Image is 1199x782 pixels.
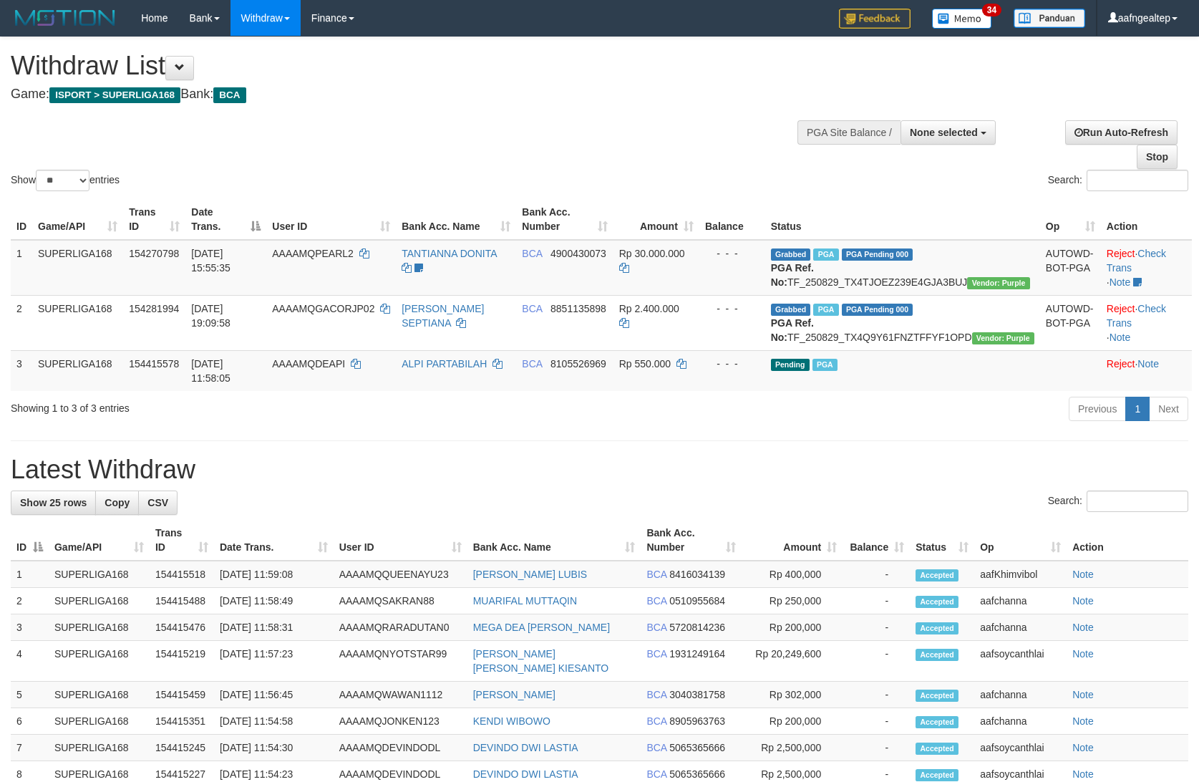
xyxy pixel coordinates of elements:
[1072,768,1094,780] a: Note
[185,199,266,240] th: Date Trans.: activate to sort column descending
[214,561,334,588] td: [DATE] 11:59:08
[742,520,843,561] th: Amount: activate to sort column ascending
[522,248,542,259] span: BCA
[916,596,958,608] span: Accepted
[916,690,958,702] span: Accepted
[967,277,1029,289] span: Vendor URL: https://trx4.1velocity.biz
[641,520,742,561] th: Bank Acc. Number: activate to sort column ascending
[974,682,1067,708] td: aafchanna
[1087,170,1188,191] input: Search:
[11,708,49,735] td: 6
[974,708,1067,735] td: aafchanna
[669,648,725,660] span: Copy 1931249164 to clipboard
[150,588,214,614] td: 154415488
[11,295,32,350] td: 2
[32,199,123,240] th: Game/API: activate to sort column ascending
[1065,120,1178,145] a: Run Auto-Refresh
[129,358,179,370] span: 154415578
[11,395,489,415] div: Showing 1 to 3 of 3 entries
[771,262,814,288] b: PGA Ref. No:
[150,641,214,682] td: 154415219
[191,303,230,329] span: [DATE] 19:09:58
[334,641,467,682] td: AAAAMQNYOTSTAR99
[742,614,843,641] td: Rp 200,000
[1072,689,1094,700] a: Note
[669,595,725,607] span: Copy 0510955684 to clipboard
[797,120,901,145] div: PGA Site Balance /
[974,520,1067,561] th: Op: activate to sort column ascending
[150,561,214,588] td: 154415518
[843,520,910,561] th: Balance: activate to sort column ascending
[334,561,467,588] td: AAAAMQQUEENAYU23
[334,520,467,561] th: User ID: activate to sort column ascending
[191,358,230,384] span: [DATE] 11:58:05
[742,735,843,761] td: Rp 2,500,000
[1137,145,1178,169] a: Stop
[473,742,578,753] a: DEVINDO DWI LASTIA
[646,622,666,633] span: BCA
[1072,715,1094,727] a: Note
[473,569,588,580] a: [PERSON_NAME] LUBIS
[842,304,913,316] span: PGA Pending
[619,303,679,314] span: Rp 2.400.000
[771,317,814,343] b: PGA Ref. No:
[1110,332,1131,343] a: Note
[11,520,49,561] th: ID: activate to sort column descending
[1125,397,1150,421] a: 1
[11,735,49,761] td: 7
[49,614,150,641] td: SUPERLIGA168
[646,742,666,753] span: BCA
[1107,358,1135,370] a: Reject
[32,240,123,296] td: SUPERLIGA168
[972,332,1034,344] span: Vendor URL: https://trx4.1velocity.biz
[1137,358,1159,370] a: Note
[191,248,230,274] span: [DATE] 15:55:35
[813,304,838,316] span: Marked by aafnonsreyleab
[11,350,32,391] td: 3
[95,491,139,515] a: Copy
[272,358,345,370] span: AAAAMQDEAPI
[1107,248,1135,259] a: Reject
[266,199,396,240] th: User ID: activate to sort column ascending
[473,689,555,700] a: [PERSON_NAME]
[771,304,811,316] span: Grabbed
[402,358,487,370] a: ALPI PARTABILAH
[1107,303,1135,314] a: Reject
[150,520,214,561] th: Trans ID: activate to sort column ascending
[1069,397,1126,421] a: Previous
[1101,199,1192,240] th: Action
[150,735,214,761] td: 154415245
[473,768,578,780] a: DEVINDO DWI LASTIA
[1087,491,1188,512] input: Search:
[669,569,725,580] span: Copy 8416034139 to clipboard
[974,561,1067,588] td: aafKhimvibol
[1107,303,1166,329] a: Check Trans
[982,4,1001,16] span: 34
[699,199,765,240] th: Balance
[1014,9,1085,28] img: panduan.png
[705,357,759,371] div: - - -
[473,648,609,674] a: [PERSON_NAME] [PERSON_NAME] KIESANTO
[49,682,150,708] td: SUPERLIGA168
[1067,520,1188,561] th: Action
[843,588,910,614] td: -
[36,170,89,191] select: Showentries
[910,127,978,138] span: None selected
[11,7,120,29] img: MOTION_logo.png
[1040,295,1101,350] td: AUTOWD-BOT-PGA
[669,715,725,727] span: Copy 8905963763 to clipboard
[1040,199,1101,240] th: Op: activate to sort column ascending
[522,303,542,314] span: BCA
[11,455,1188,484] h1: Latest Withdraw
[1072,742,1094,753] a: Note
[901,120,996,145] button: None selected
[550,303,606,314] span: Copy 8851135898 to clipboard
[1149,397,1188,421] a: Next
[974,641,1067,682] td: aafsoycanthlai
[646,768,666,780] span: BCA
[49,520,150,561] th: Game/API: activate to sort column ascending
[646,595,666,607] span: BCA
[843,682,910,708] td: -
[1072,595,1094,607] a: Note
[843,641,910,682] td: -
